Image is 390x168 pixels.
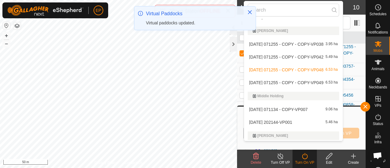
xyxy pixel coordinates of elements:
button: Close [246,8,254,16]
button: + [3,32,10,39]
span: Status [373,122,383,126]
span: 5.46 ha [325,120,338,124]
a: Contact Us [124,160,142,166]
li: 2025-08-12 071255 - COPY - COPY-VP042 [244,51,343,63]
span: [DATE] 202144-VP001 [249,120,292,124]
span: Neckbands [369,85,387,89]
div: Virtual paddocks updated. [146,20,241,26]
input: Search [248,4,339,16]
div: Virtual Paddocks [146,10,241,17]
span: [DATE] 071255 - COPY - COPY-VP048 [249,68,324,72]
div: [PERSON_NAME] [253,29,335,33]
div: Create [341,160,366,165]
span: VPs [374,104,381,107]
span: 9.06 ha [325,107,338,112]
span: Mobs [374,49,382,52]
div: Open chat [369,147,386,164]
span: 10 [353,3,360,12]
span: Notifications [368,30,388,34]
span: [DATE] 071255 - COPY - COPY-VP042 [249,55,324,59]
span: 6.53 ha [325,68,338,72]
img: Gallagher Logo [7,5,83,16]
button: – [3,40,10,47]
div: [PERSON_NAME] [253,134,335,138]
span: Infra [374,140,381,144]
span: [DATE] 071255 - COPY - COPY-VP038 [249,42,324,46]
span: 3.95 ha [325,42,338,46]
div: Edit [317,160,341,165]
a: Privacy Policy [94,160,117,166]
div: Middle Holding [253,94,335,98]
h2: Mobs [241,4,353,11]
span: 5.49 ha [325,55,338,59]
div: Turn Off VP [268,160,292,165]
span: [DATE] 071255 - COPY - COPY-VP049 [249,80,324,85]
span: EP [96,7,101,14]
span: Animals [371,67,385,71]
li: 2025-08-12 071255 - COPY - COPY-VP038 [244,38,343,50]
li: 2025-09-09 202144-VP001 [244,116,343,128]
span: [DATE] 071134 - COPY-VP007 [249,107,308,112]
li: 2025-08-12 071255 - COPY - COPY-VP049 [244,77,343,89]
th: VP [322,32,366,44]
li: 2025-08-12 071134 - COPY-VP007 [244,103,343,116]
button: Map Layers [13,22,21,30]
button: Reset Map [3,22,10,29]
div: Turn On VP [292,160,317,165]
li: 2025-08-12 071255 - COPY - COPY-VP048 [244,64,343,76]
span: 6.53 ha [325,80,338,85]
span: Schedules [369,12,386,16]
span: Delete [251,160,261,165]
span: Heatmap [370,159,385,162]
